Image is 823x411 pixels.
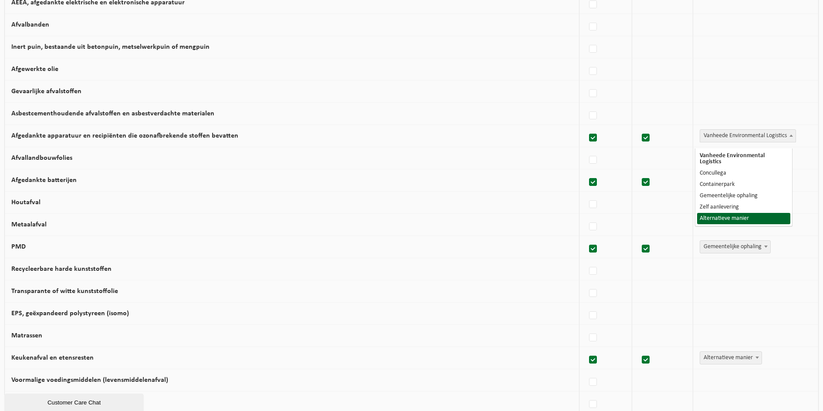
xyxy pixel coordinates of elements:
[11,44,210,51] label: Inert puin, bestaande uit betonpuin, metselwerkpuin of mengpuin
[11,332,42,339] label: Matrassen
[11,243,26,250] label: PMD
[700,129,796,142] span: Vanheede Environmental Logistics
[700,352,762,364] span: Alternatieve manier
[11,288,118,295] label: Transparante of witte kunststoffolie
[700,351,762,364] span: Alternatieve manier
[11,310,129,317] label: EPS, geëxpandeerd polystyreen (isomo)
[11,88,81,95] label: Gevaarlijke afvalstoffen
[697,179,790,190] li: Containerpark
[11,354,94,361] label: Keukenafval en etensresten
[11,110,214,117] label: Asbestcementhoudende afvalstoffen en asbestverdachte materialen
[700,240,771,253] span: Gemeentelijke ophaling
[11,66,58,73] label: Afgewerkte olie
[11,377,168,384] label: Voormalige voedingsmiddelen (levensmiddelenafval)
[11,266,112,273] label: Recycleerbare harde kunststoffen
[11,21,49,28] label: Afvalbanden
[11,199,41,206] label: Houtafval
[697,190,790,202] li: Gemeentelijke ophaling
[11,155,72,162] label: Afvallandbouwfolies
[11,177,77,184] label: Afgedankte batterijen
[4,392,146,411] iframe: chat widget
[700,130,796,142] span: Vanheede Environmental Logistics
[697,202,790,213] li: Zelf aanlevering
[11,132,238,139] label: Afgedankte apparatuur en recipiënten die ozonafbrekende stoffen bevatten
[700,241,770,253] span: Gemeentelijke ophaling
[697,150,790,168] li: Vanheede Environmental Logistics
[697,168,790,179] li: Concullega
[11,221,47,228] label: Metaalafval
[697,213,790,224] li: Alternatieve manier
